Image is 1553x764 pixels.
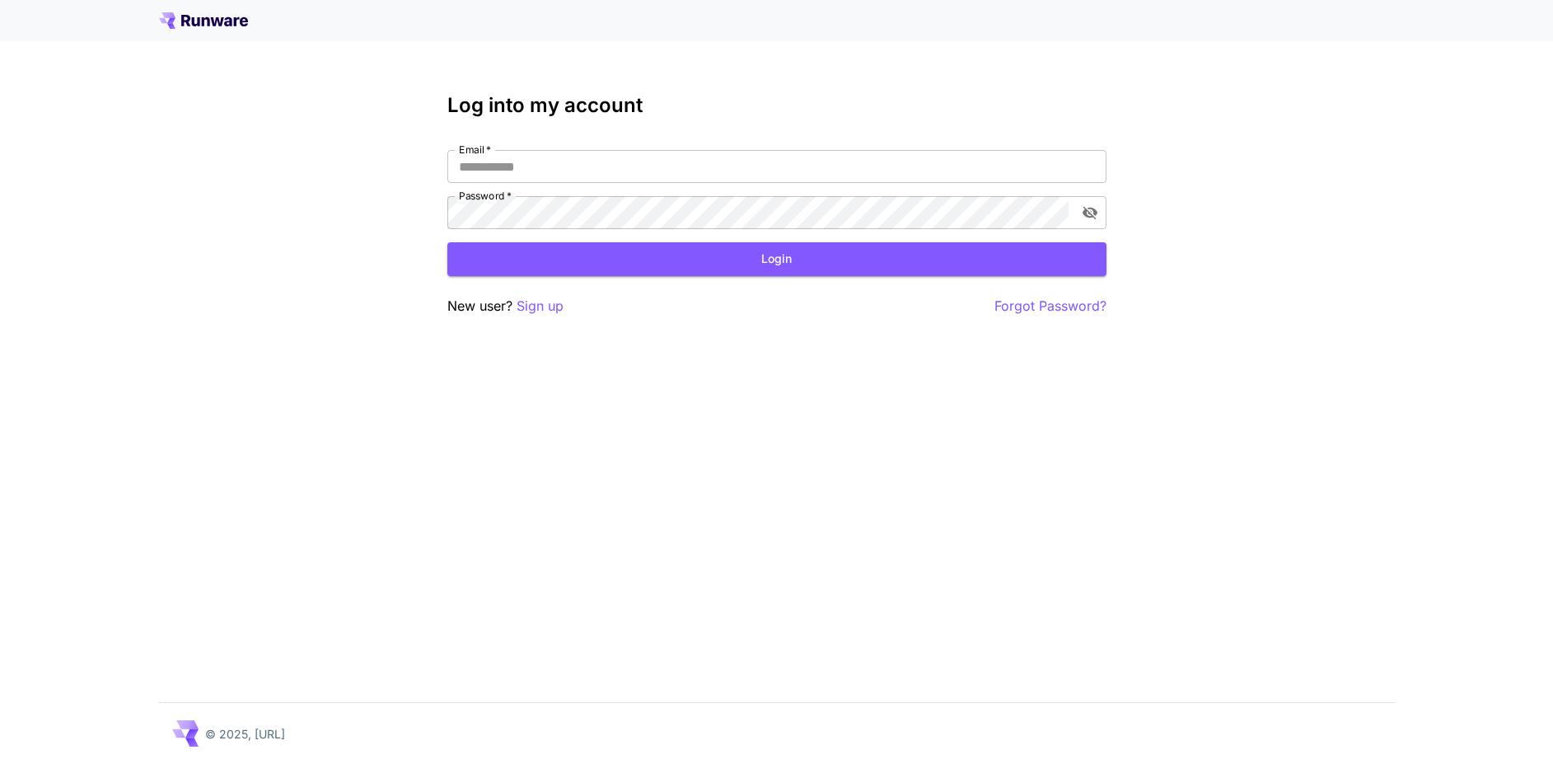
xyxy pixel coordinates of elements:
[459,143,491,157] label: Email
[447,296,564,316] p: New user?
[1075,198,1105,227] button: toggle password visibility
[447,242,1106,276] button: Login
[205,725,285,743] p: © 2025, [URL]
[447,94,1106,117] h3: Log into my account
[459,189,512,203] label: Password
[517,296,564,316] button: Sign up
[994,296,1106,316] button: Forgot Password?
